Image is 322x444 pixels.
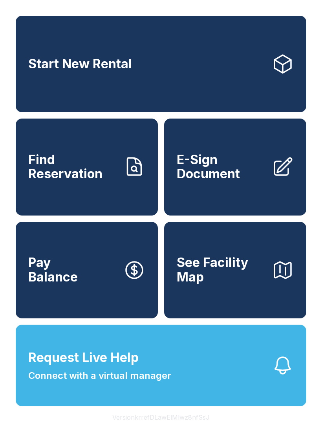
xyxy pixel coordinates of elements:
span: Start New Rental [28,57,132,71]
span: See Facility Map [177,256,265,284]
a: Find Reservation [16,119,158,215]
span: Pay Balance [28,256,78,284]
span: Connect with a virtual manager [28,369,171,383]
button: See Facility Map [164,222,306,318]
span: E-Sign Document [177,153,265,181]
a: Start New Rental [16,16,306,112]
button: Request Live HelpConnect with a virtual manager [16,325,306,406]
button: VersionkrrefDLawElMlwz8nfSsJ [106,406,216,428]
span: Find Reservation [28,153,117,181]
button: PayBalance [16,222,158,318]
a: E-Sign Document [164,119,306,215]
span: Request Live Help [28,348,139,367]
